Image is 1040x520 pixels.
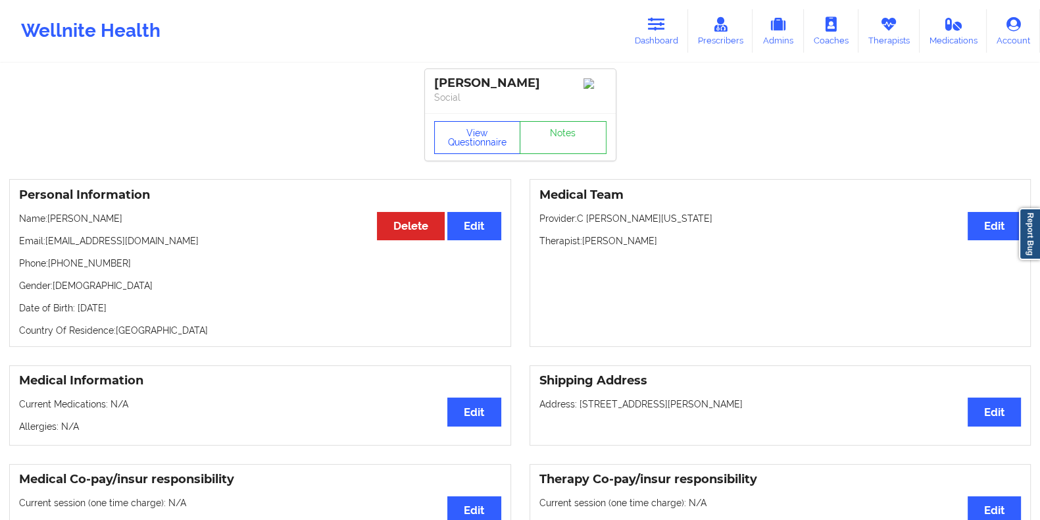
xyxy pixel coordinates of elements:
[19,472,501,487] h3: Medical Co-pay/insur responsibility
[434,76,607,91] div: [PERSON_NAME]
[968,398,1021,426] button: Edit
[447,398,501,426] button: Edit
[753,9,804,53] a: Admins
[377,212,445,240] button: Delete
[539,188,1022,203] h3: Medical Team
[539,398,1022,411] p: Address: [STREET_ADDRESS][PERSON_NAME]
[539,373,1022,388] h3: Shipping Address
[434,91,607,104] p: Social
[583,78,607,89] img: Image%2Fplaceholer-image.png
[920,9,987,53] a: Medications
[987,9,1040,53] a: Account
[520,121,607,154] a: Notes
[19,324,501,337] p: Country Of Residence: [GEOGRAPHIC_DATA]
[625,9,688,53] a: Dashboard
[1019,208,1040,260] a: Report Bug
[539,472,1022,487] h3: Therapy Co-pay/insur responsibility
[19,279,501,292] p: Gender: [DEMOGRAPHIC_DATA]
[688,9,753,53] a: Prescribers
[19,234,501,247] p: Email: [EMAIL_ADDRESS][DOMAIN_NAME]
[19,301,501,315] p: Date of Birth: [DATE]
[19,496,501,509] p: Current session (one time charge): N/A
[19,373,501,388] h3: Medical Information
[968,212,1021,240] button: Edit
[434,121,521,154] button: View Questionnaire
[447,212,501,240] button: Edit
[19,420,501,433] p: Allergies: N/A
[539,212,1022,225] p: Provider: C [PERSON_NAME][US_STATE]
[804,9,858,53] a: Coaches
[19,188,501,203] h3: Personal Information
[539,496,1022,509] p: Current session (one time charge): N/A
[858,9,920,53] a: Therapists
[19,398,501,411] p: Current Medications: N/A
[19,257,501,270] p: Phone: [PHONE_NUMBER]
[19,212,501,225] p: Name: [PERSON_NAME]
[539,234,1022,247] p: Therapist: [PERSON_NAME]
